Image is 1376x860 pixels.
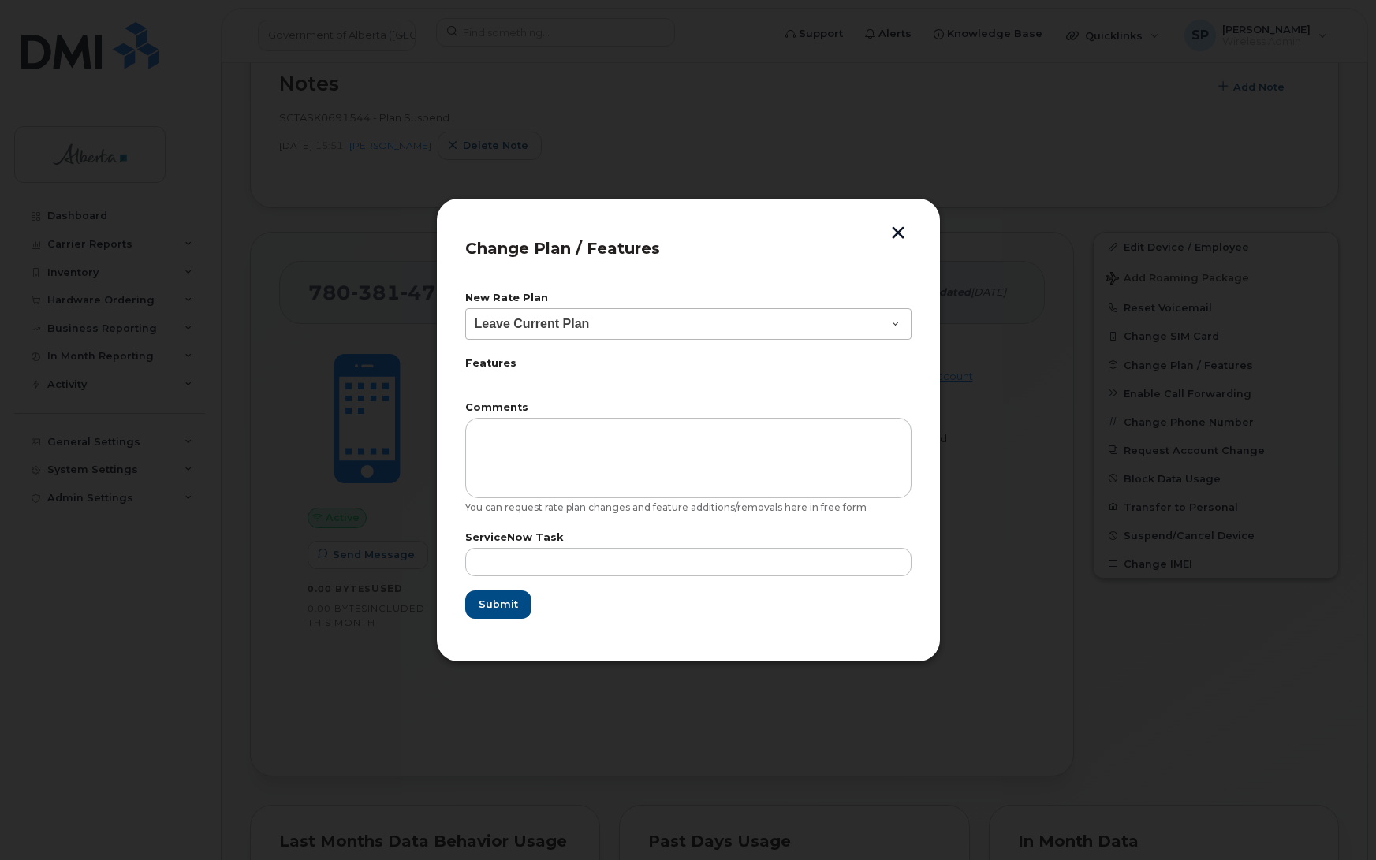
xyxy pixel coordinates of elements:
[465,359,912,369] label: Features
[479,597,518,612] span: Submit
[465,293,912,303] label: New Rate Plan
[465,533,912,543] label: ServiceNow Task
[465,590,531,619] button: Submit
[465,501,912,514] div: You can request rate plan changes and feature additions/removals here in free form
[465,403,912,413] label: Comments
[465,239,660,258] span: Change Plan / Features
